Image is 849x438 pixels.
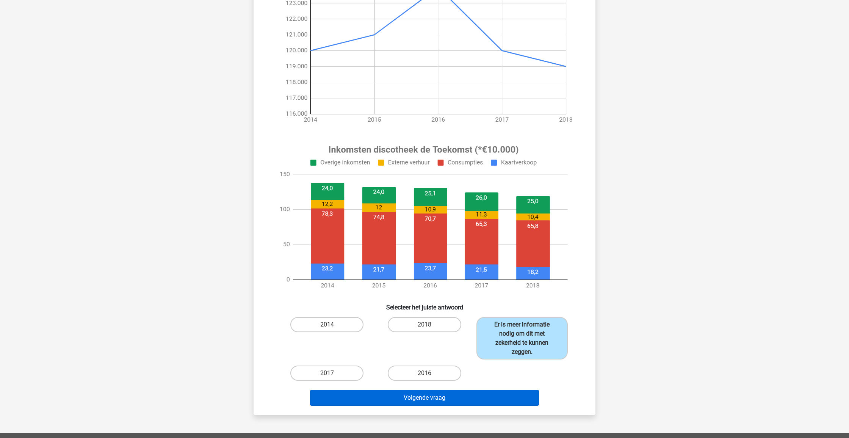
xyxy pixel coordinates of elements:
[388,317,461,332] label: 2018
[388,366,461,381] label: 2016
[310,390,539,406] button: Volgende vraag
[476,317,568,360] label: Er is meer informatie nodig om dit met zekerheid te kunnen zeggen.
[266,298,583,311] h6: Selecteer het juiste antwoord
[290,366,363,381] label: 2017
[290,317,363,332] label: 2014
